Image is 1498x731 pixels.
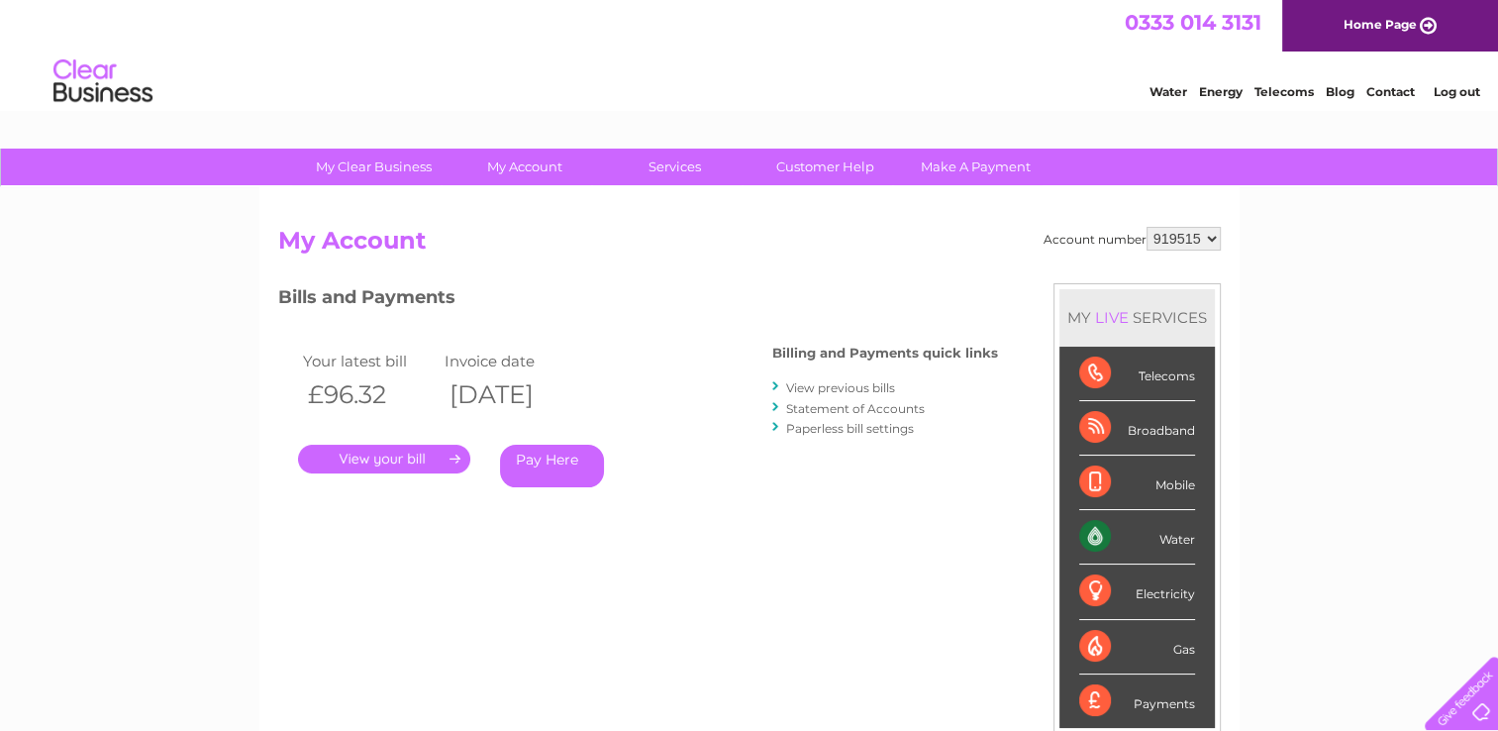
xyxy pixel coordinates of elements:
[298,374,441,415] th: £96.32
[1079,620,1195,675] div: Gas
[1044,227,1221,251] div: Account number
[292,149,455,185] a: My Clear Business
[278,283,998,318] h3: Bills and Payments
[1059,289,1215,346] div: MY SERVICES
[1091,308,1133,327] div: LIVE
[593,149,756,185] a: Services
[1326,84,1354,99] a: Blog
[1079,565,1195,619] div: Electricity
[1254,84,1314,99] a: Telecoms
[1366,84,1415,99] a: Contact
[1149,84,1187,99] a: Water
[1079,510,1195,565] div: Water
[298,348,441,374] td: Your latest bill
[278,227,1221,264] h2: My Account
[1079,401,1195,456] div: Broadband
[786,401,925,416] a: Statement of Accounts
[440,374,582,415] th: [DATE]
[282,11,1218,96] div: Clear Business is a trading name of Verastar Limited (registered in [GEOGRAPHIC_DATA] No. 3667643...
[298,445,470,473] a: .
[1079,456,1195,510] div: Mobile
[1079,347,1195,401] div: Telecoms
[500,445,604,487] a: Pay Here
[786,421,914,436] a: Paperless bill settings
[772,346,998,361] h4: Billing and Payments quick links
[786,380,895,395] a: View previous bills
[894,149,1057,185] a: Make A Payment
[1125,10,1261,35] a: 0333 014 3131
[1199,84,1243,99] a: Energy
[443,149,606,185] a: My Account
[52,52,153,112] img: logo.png
[744,149,907,185] a: Customer Help
[1433,84,1479,99] a: Log out
[440,348,582,374] td: Invoice date
[1079,675,1195,728] div: Payments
